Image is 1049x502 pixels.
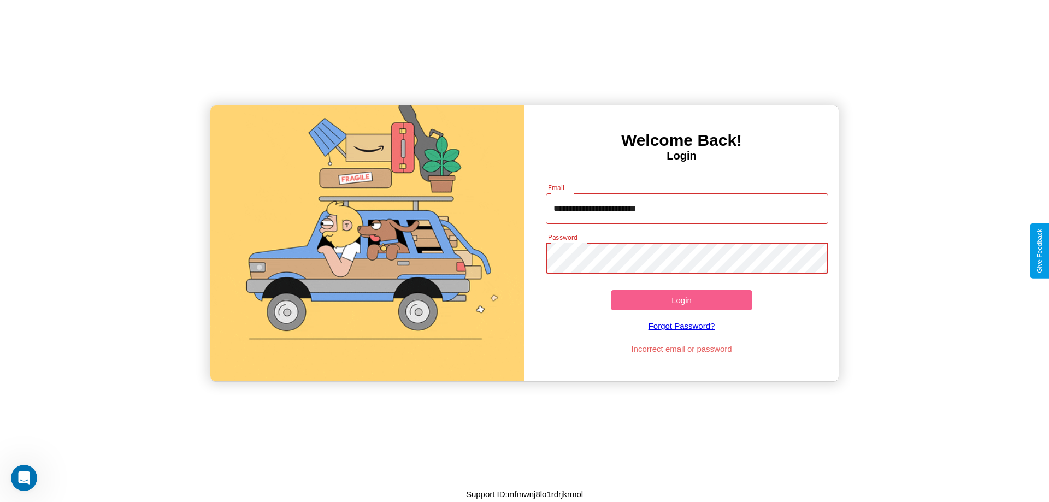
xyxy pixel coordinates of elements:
p: Incorrect email or password [540,341,823,356]
button: Login [611,290,752,310]
img: gif [210,105,524,381]
h4: Login [524,150,839,162]
label: Email [548,183,565,192]
a: Forgot Password? [540,310,823,341]
label: Password [548,233,577,242]
iframe: Intercom live chat [11,465,37,491]
div: Give Feedback [1036,229,1044,273]
p: Support ID: mfmwnj8lo1rdrjkrmol [466,487,583,501]
h3: Welcome Back! [524,131,839,150]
